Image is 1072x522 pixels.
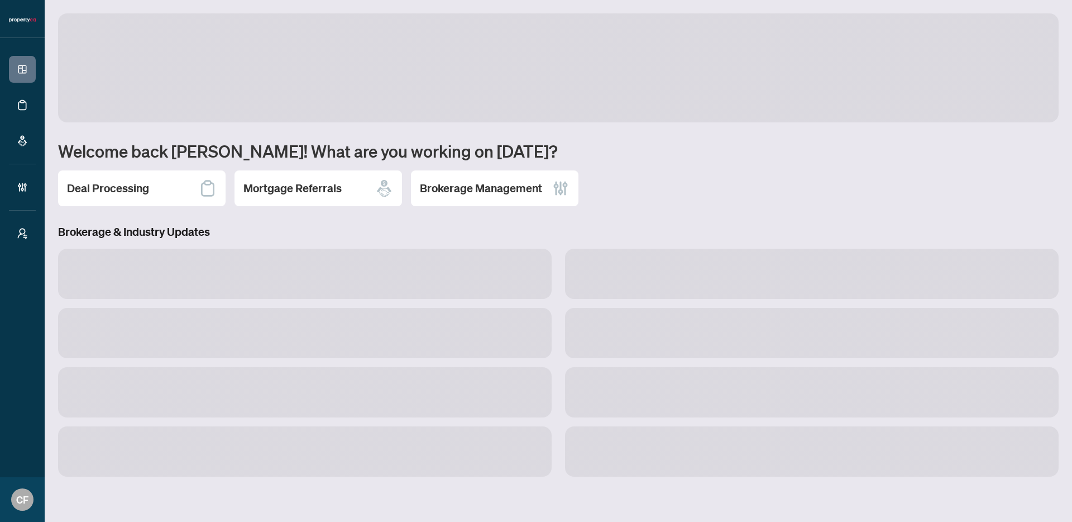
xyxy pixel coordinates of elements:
[58,140,1059,162] h1: Welcome back [PERSON_NAME]! What are you working on [DATE]?
[17,228,28,239] span: user-switch
[58,224,1059,240] h3: Brokerage & Industry Updates
[420,181,542,196] h2: Brokerage Management
[67,181,149,196] h2: Deal Processing
[16,492,28,507] span: CF
[9,17,36,23] img: logo
[243,181,342,196] h2: Mortgage Referrals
